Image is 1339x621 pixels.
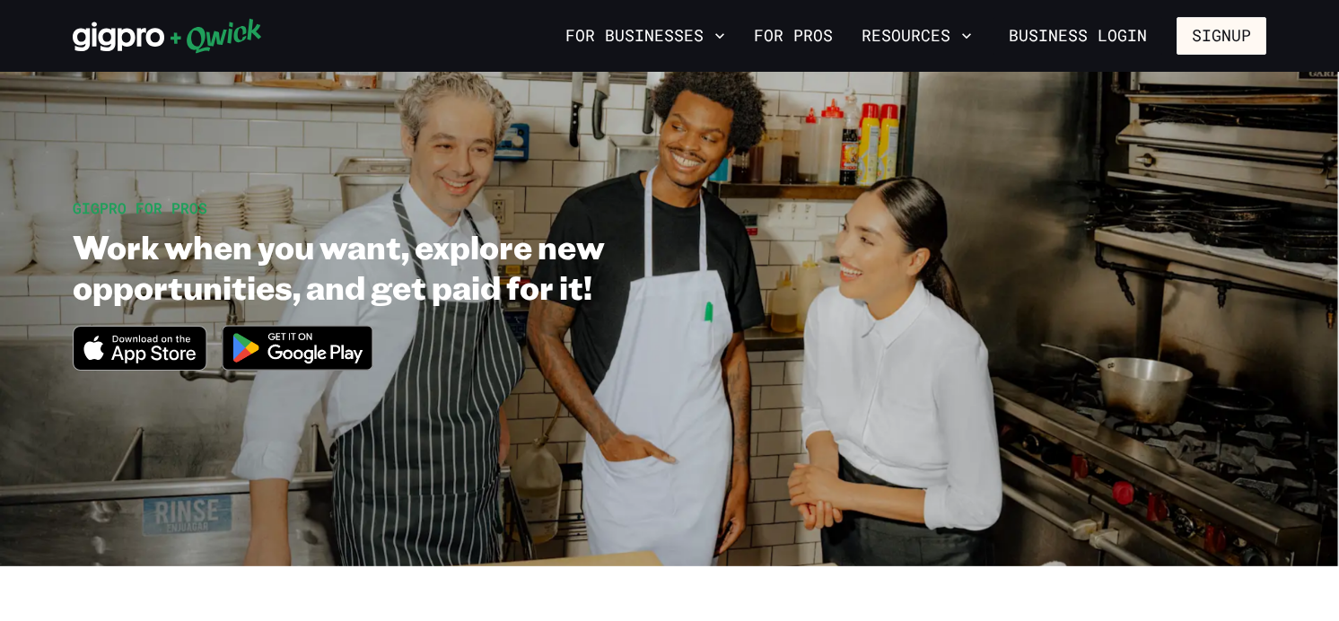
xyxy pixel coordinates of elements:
a: Business Login [993,17,1162,55]
button: Signup [1177,17,1266,55]
button: Resources [854,21,979,51]
a: Download on the App Store [73,355,207,374]
button: For Businesses [558,21,732,51]
img: Get it on Google Play [211,314,385,381]
a: For Pros [747,21,840,51]
span: GIGPRO FOR PROS [73,198,207,217]
h1: Work when you want, explore new opportunities, and get paid for it! [73,226,789,307]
